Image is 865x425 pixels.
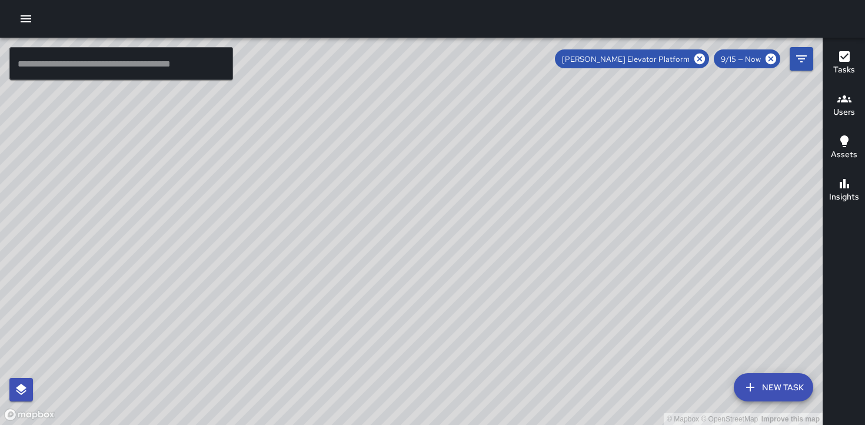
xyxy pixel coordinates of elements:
[823,85,865,127] button: Users
[829,191,859,204] h6: Insights
[714,54,768,64] span: 9/15 — Now
[555,49,709,68] div: [PERSON_NAME] Elevator Platform
[823,42,865,85] button: Tasks
[833,64,855,77] h6: Tasks
[823,170,865,212] button: Insights
[714,49,780,68] div: 9/15 — Now
[833,106,855,119] h6: Users
[823,127,865,170] button: Assets
[831,148,857,161] h6: Assets
[790,47,813,71] button: Filters
[734,373,813,401] button: New Task
[555,54,697,64] span: [PERSON_NAME] Elevator Platform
